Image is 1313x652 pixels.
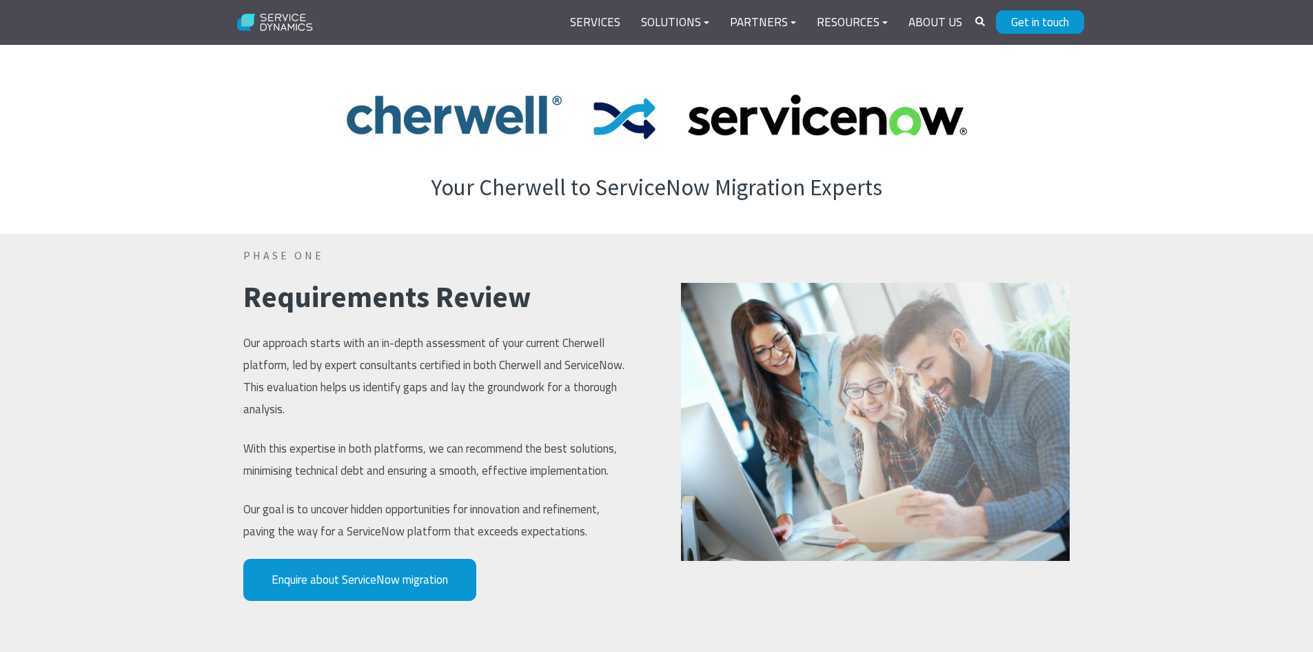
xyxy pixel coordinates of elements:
img: 70 [681,283,1070,561]
strong: Requirements Review [243,278,531,315]
p: Our goal is to uncover hidden opportunities for innovation and refinement, paving the way for a S... [243,498,632,543]
a: Partners [720,6,806,39]
h3: Your Cherwell to ServiceNow Migration Experts [243,172,1070,204]
div: Navigation Menu [560,6,973,39]
a: Services [560,6,631,39]
a: Resources [806,6,898,39]
h6: PHASE ONE [243,248,632,263]
a: About Us [898,6,973,39]
a: Enquire about ServiceNow migration [243,559,476,601]
p: With this expertise in both platforms, we can recommend the best solutions, minimising technical ... [243,437,632,482]
p: Our approach starts with an in-depth assessment of your current Cherwell platform, led by expert ... [243,332,632,421]
a: Solutions [631,6,720,39]
a: Get in touch [996,10,1084,34]
img: Service Dynamics Logo - White [230,5,321,41]
img: Cherwell to ServiceNow migration experts [347,89,967,146]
